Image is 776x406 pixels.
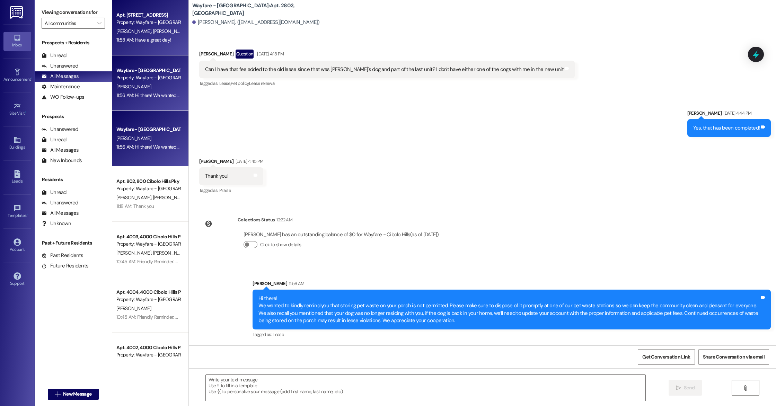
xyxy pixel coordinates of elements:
[63,390,91,398] span: New Message
[35,239,112,247] div: Past + Future Residents
[199,78,575,88] div: Tagged as:
[260,241,301,248] label: Click to show details
[116,250,153,256] span: [PERSON_NAME]
[42,199,78,206] div: Unanswered
[116,314,773,320] div: 10:45 AM: Friendly Reminder: Our community quiet hours are 10:00 PM to 6:00 AM. During these time...
[25,110,26,115] span: •
[31,76,32,81] span: •
[42,62,78,70] div: Unanswered
[205,66,564,73] div: Can I have that fee added to the old lease since that was [PERSON_NAME]'s dog and part of the las...
[116,233,180,240] div: Apt. 4003, 4000 Cibolo Hills Pky
[42,252,83,259] div: Past Residents
[693,124,760,132] div: Yes, that has been completed!
[255,50,284,58] div: [DATE] 4:18 PM
[253,329,771,339] div: Tagged as:
[642,353,690,361] span: Get Conversation Link
[42,136,67,143] div: Unread
[234,158,264,165] div: [DATE] 4:45 PM
[249,80,275,86] span: Lease renewal
[676,385,681,391] i: 
[3,168,31,187] a: Leads
[42,220,71,227] div: Unknown
[48,389,99,400] button: New Message
[199,50,575,61] div: [PERSON_NAME]
[42,262,88,270] div: Future Residents
[116,19,180,26] div: Property: Wayfare - [GEOGRAPHIC_DATA]
[231,80,249,86] span: Pet policy ,
[722,109,751,117] div: [DATE] 4:44 PM
[3,32,31,51] a: Inbox
[116,203,154,209] div: 11:18 AM: Thank you
[10,6,24,19] img: ResiDesk Logo
[687,109,771,119] div: [PERSON_NAME]
[42,7,105,18] label: Viewing conversations for
[116,83,151,90] span: [PERSON_NAME]
[199,158,263,167] div: [PERSON_NAME]
[116,344,180,351] div: Apt. 4002, 4000 Cibolo Hills Pky
[116,178,180,185] div: Apt. 802, 800 Cibolo Hills Pky
[192,2,331,17] b: Wayfare - [GEOGRAPHIC_DATA]: Apt. 2803, [GEOGRAPHIC_DATA]
[273,332,284,337] span: Lease
[116,126,180,133] div: Wayfare - [GEOGRAPHIC_DATA]
[3,100,31,119] a: Site Visit •
[42,210,79,217] div: All Messages
[116,185,180,192] div: Property: Wayfare - [GEOGRAPHIC_DATA]
[743,385,748,391] i: 
[205,173,229,180] div: Thank you!
[35,176,112,183] div: Residents
[153,194,187,201] span: [PERSON_NAME]
[116,74,180,81] div: Property: Wayfare - [GEOGRAPHIC_DATA]
[219,187,231,193] span: Praise
[116,296,180,303] div: Property: Wayfare - [GEOGRAPHIC_DATA]
[153,250,187,256] span: [PERSON_NAME]
[116,28,153,34] span: [PERSON_NAME]
[275,216,292,223] div: 12:22 AM
[684,384,695,391] span: Send
[116,67,180,74] div: Wayfare - [GEOGRAPHIC_DATA]
[116,305,151,311] span: [PERSON_NAME]
[35,39,112,46] div: Prospects + Residents
[42,157,82,164] div: New Inbounds
[238,216,275,223] div: Collections Status
[27,212,28,217] span: •
[698,349,769,365] button: Share Conversation via email
[638,349,695,365] button: Get Conversation Link
[42,83,80,90] div: Maintenance
[3,270,31,289] a: Support
[287,280,305,287] div: 11:56 AM
[3,134,31,153] a: Buildings
[45,18,94,29] input: All communities
[219,80,231,86] span: Lease ,
[116,289,180,296] div: Apt. 4004, 4000 Cibolo Hills Pky
[42,147,79,154] div: All Messages
[35,113,112,120] div: Prospects
[116,11,180,19] div: Apt. [STREET_ADDRESS]
[116,258,773,265] div: 10:45 AM: Friendly Reminder: Our community quiet hours are 10:00 PM to 6:00 AM. During these time...
[97,20,101,26] i: 
[42,52,67,59] div: Unread
[116,135,151,141] span: [PERSON_NAME]
[253,280,771,290] div: [PERSON_NAME]
[3,236,31,255] a: Account
[42,73,79,80] div: All Messages
[669,380,702,396] button: Send
[199,185,263,195] div: Tagged as:
[703,353,765,361] span: Share Conversation via email
[116,351,180,359] div: Property: Wayfare - [GEOGRAPHIC_DATA]
[258,295,760,325] div: Hi there! We wanted to kindly remind you that storing pet waste on your porch is not permitted. P...
[153,28,187,34] span: [PERSON_NAME]
[116,240,180,248] div: Property: Wayfare - [GEOGRAPHIC_DATA]
[42,126,78,133] div: Unanswered
[116,37,171,43] div: 11:58 AM: Have a great day!
[192,19,320,26] div: [PERSON_NAME]. ([EMAIL_ADDRESS][DOMAIN_NAME])
[42,94,84,101] div: WO Follow-ups
[42,189,67,196] div: Unread
[236,50,254,58] div: Question
[244,231,439,238] div: [PERSON_NAME] has an outstanding balance of $0 for Wayfare - Cibolo Hills (as of [DATE])
[3,202,31,221] a: Templates •
[55,391,60,397] i: 
[116,194,153,201] span: [PERSON_NAME]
